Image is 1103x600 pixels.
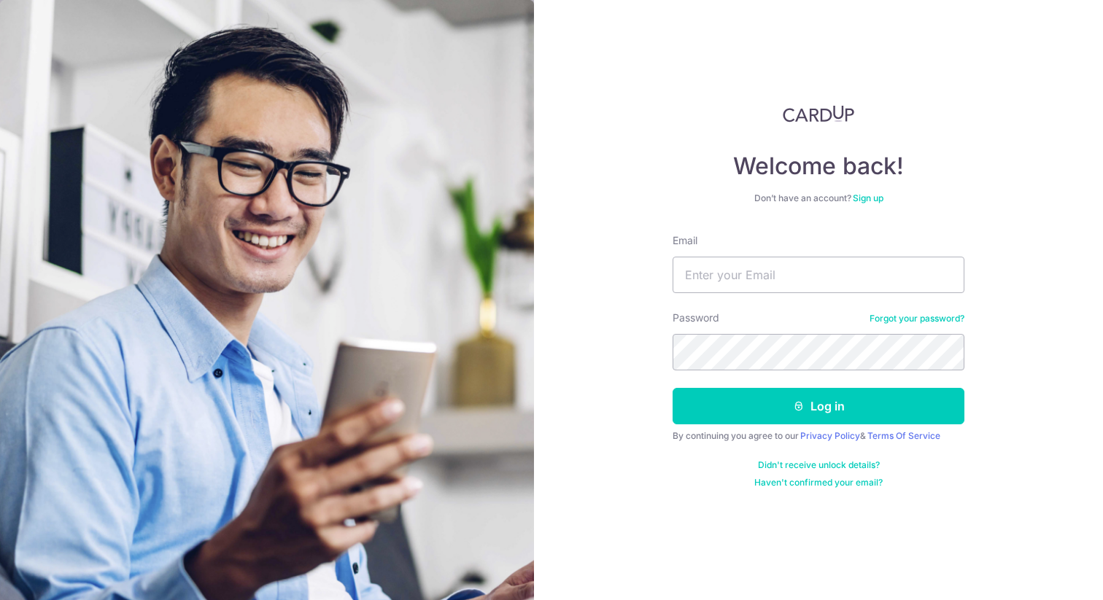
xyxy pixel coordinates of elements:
[673,152,964,181] h4: Welcome back!
[754,477,883,488] a: Haven't confirmed your email?
[800,430,860,441] a: Privacy Policy
[673,430,964,442] div: By continuing you agree to our &
[673,388,964,424] button: Log in
[758,459,880,471] a: Didn't receive unlock details?
[783,105,854,122] img: CardUp Logo
[673,257,964,293] input: Enter your Email
[673,192,964,204] div: Don’t have an account?
[673,233,697,248] label: Email
[673,311,719,325] label: Password
[870,313,964,324] a: Forgot your password?
[853,192,883,203] a: Sign up
[867,430,940,441] a: Terms Of Service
